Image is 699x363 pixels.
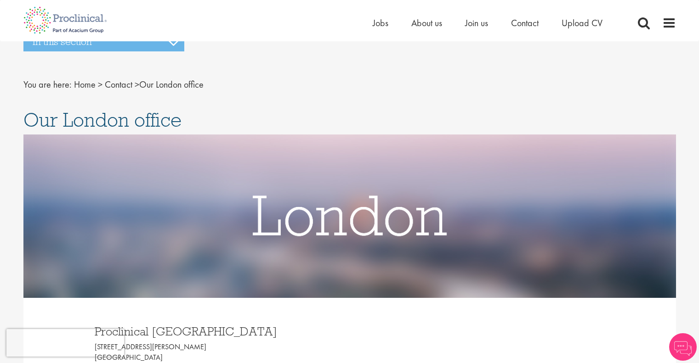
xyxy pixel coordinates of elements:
a: breadcrumb link to Home [74,78,96,90]
a: Jobs [373,17,388,29]
span: > [98,78,102,90]
a: About us [411,17,442,29]
span: > [135,78,139,90]
iframe: reCAPTCHA [6,329,124,357]
img: Chatbot [669,333,697,361]
h3: In this section [23,32,184,51]
span: Our London office [74,78,204,90]
a: Upload CV [562,17,602,29]
a: breadcrumb link to Contact [105,78,132,90]
a: Join us [465,17,488,29]
h3: Proclinical [GEOGRAPHIC_DATA] [95,325,343,337]
span: You are here: [23,78,72,90]
a: Contact [511,17,539,29]
span: Our London office [23,107,182,132]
